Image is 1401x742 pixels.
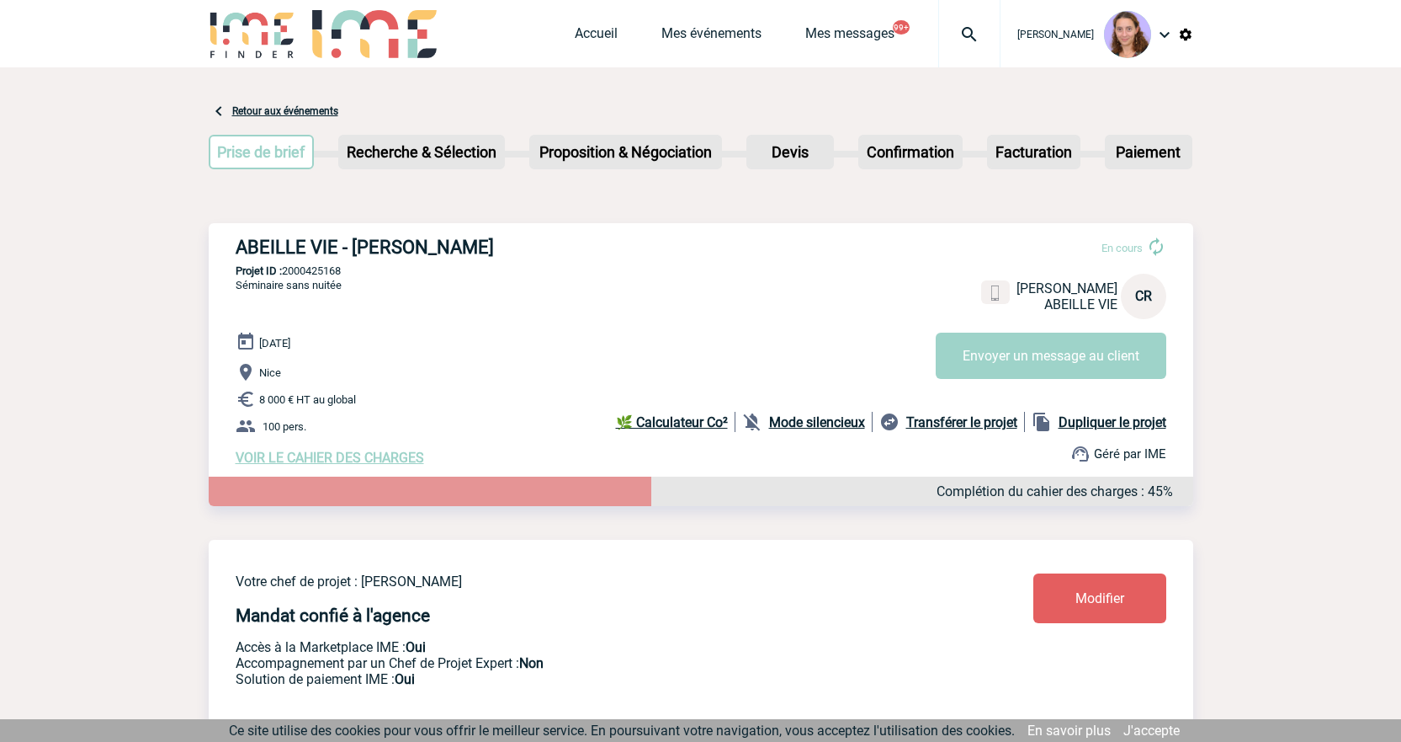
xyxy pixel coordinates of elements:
a: Mes événements [661,25,762,49]
p: 2000425168 [209,264,1193,277]
span: Modifier [1075,590,1124,606]
span: [DATE] [259,337,290,350]
a: En savoir plus [1027,723,1111,739]
img: 101030-1.png [1104,11,1151,58]
img: IME-Finder [209,10,296,58]
p: Devis [748,136,832,168]
a: 🌿 Calculateur Co² [616,412,735,432]
button: Envoyer un message au client [936,333,1166,379]
b: Oui [395,671,415,687]
span: 8 000 € HT au global [259,393,356,406]
p: Recherche & Sélection [340,136,503,168]
p: Paiement [1106,136,1191,168]
p: Prestation payante [236,655,934,671]
a: Retour aux événements [232,105,338,117]
h4: Mandat confié à l'agence [236,606,430,626]
a: Mes messages [805,25,894,49]
img: file_copy-black-24dp.png [1032,412,1052,432]
p: Facturation [989,136,1079,168]
b: Transférer le projet [906,414,1017,430]
span: Ce site utilise des cookies pour vous offrir le meilleur service. En poursuivant votre navigation... [229,723,1015,739]
b: 🌿 Calculateur Co² [616,414,728,430]
b: Dupliquer le projet [1059,414,1166,430]
p: Confirmation [860,136,961,168]
span: CR [1135,288,1152,304]
button: 99+ [893,20,910,35]
b: Oui [406,639,426,655]
p: Proposition & Négociation [531,136,720,168]
b: Non [519,655,544,671]
b: Mode silencieux [769,414,865,430]
span: Séminaire sans nuitée [236,279,342,291]
span: [PERSON_NAME] [1017,29,1094,40]
a: Accueil [575,25,618,49]
p: Prise de brief [210,136,313,168]
img: support.png [1070,444,1091,464]
p: Votre chef de projet : [PERSON_NAME] [236,574,934,590]
span: 100 pers. [263,420,306,433]
p: Conformité aux process achat client, Prise en charge de la facturation, Mutualisation de plusieur... [236,671,934,687]
img: portable.png [988,286,1003,301]
span: ABEILLE VIE [1044,296,1117,312]
a: VOIR LE CAHIER DES CHARGES [236,450,424,466]
span: En cours [1101,242,1143,254]
span: Nice [259,366,281,379]
p: Accès à la Marketplace IME : [236,639,934,655]
h3: ABEILLE VIE - [PERSON_NAME] [236,237,740,258]
b: Projet ID : [236,264,282,277]
span: [PERSON_NAME] [1016,280,1117,296]
span: Géré par IME [1094,446,1166,462]
a: J'accepte [1123,723,1180,739]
